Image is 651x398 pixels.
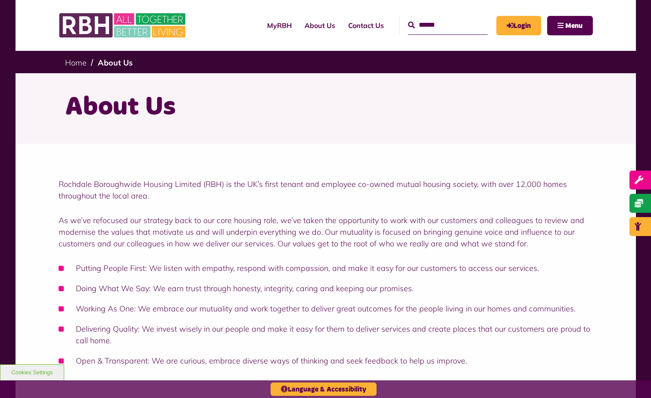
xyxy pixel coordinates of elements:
[261,14,298,37] a: MyRBH
[65,58,87,68] a: Home
[59,355,593,367] li: Open & Transparent: We are curious, embrace diverse ways of thinking and seek feedback to help us...
[59,283,593,294] li: Doing What We Say: We earn trust through honesty, integrity, caring and keeping our promises.
[59,303,593,314] li: Working As One: We embrace our mutuality and work together to deliver great outcomes for the peop...
[271,382,377,396] button: Language & Accessibility
[59,323,593,346] li: Delivering Quality: We invest wisely in our people and make it easy for them to deliver services ...
[612,359,651,398] iframe: Netcall Web Assistant for live chat
[59,215,593,249] p: As we’ve refocused our strategy back to our core housing role, we’ve taken the opportunity to wor...
[565,22,582,29] span: Menu
[547,16,593,35] button: Navigation
[59,178,593,202] p: Rochdale Boroughwide Housing Limited (RBH) is the UK’s first tenant and employee co-owned mutual ...
[65,90,586,124] h1: About Us
[98,58,133,68] a: About Us
[59,9,188,42] img: RBH
[298,14,342,37] a: About Us
[342,14,390,37] a: Contact Us
[496,16,541,35] a: MyRBH
[59,262,593,274] li: Putting People First: We listen with empathy, respond with compassion, and make it easy for our c...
